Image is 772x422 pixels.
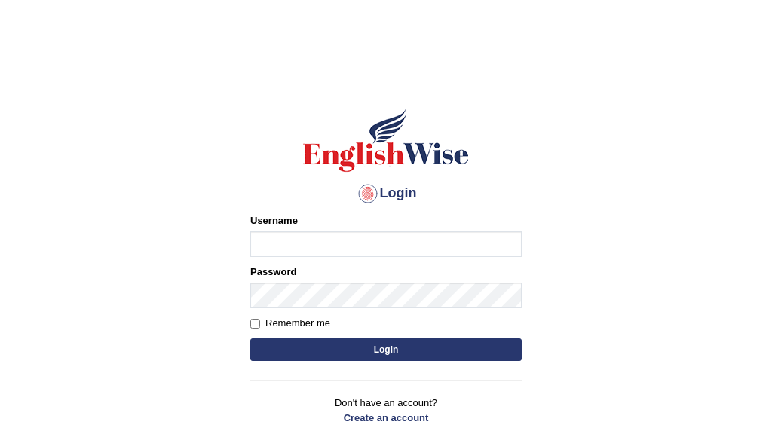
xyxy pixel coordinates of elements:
label: Username [250,213,298,228]
label: Remember me [250,316,330,331]
input: Remember me [250,319,260,329]
img: Logo of English Wise sign in for intelligent practice with AI [300,106,472,174]
label: Password [250,265,296,279]
button: Login [250,338,522,361]
h4: Login [250,182,522,206]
